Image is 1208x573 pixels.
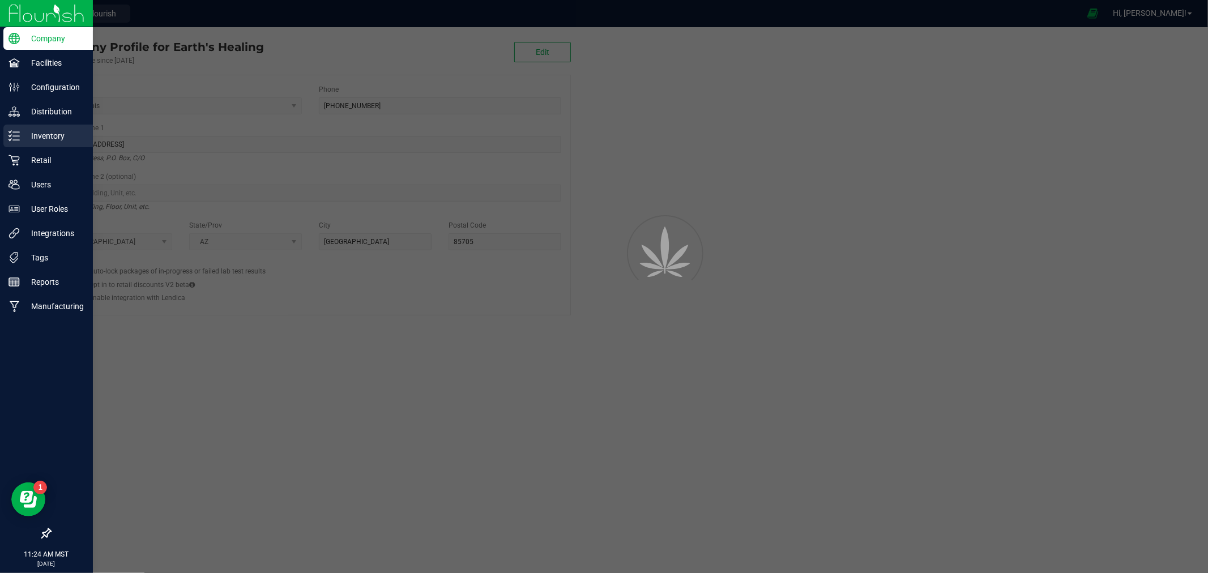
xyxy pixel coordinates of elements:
[20,105,88,118] p: Distribution
[8,276,20,288] inline-svg: Reports
[8,33,20,44] inline-svg: Company
[20,300,88,313] p: Manufacturing
[20,32,88,45] p: Company
[5,549,88,559] p: 11:24 AM MST
[8,228,20,239] inline-svg: Integrations
[8,301,20,312] inline-svg: Manufacturing
[20,275,88,289] p: Reports
[8,106,20,117] inline-svg: Distribution
[8,57,20,69] inline-svg: Facilities
[11,482,45,516] iframe: Resource center
[8,155,20,166] inline-svg: Retail
[8,130,20,142] inline-svg: Inventory
[20,178,88,191] p: Users
[20,251,88,264] p: Tags
[20,226,88,240] p: Integrations
[20,129,88,143] p: Inventory
[8,179,20,190] inline-svg: Users
[8,203,20,215] inline-svg: User Roles
[8,82,20,93] inline-svg: Configuration
[20,202,88,216] p: User Roles
[33,481,47,494] iframe: Resource center unread badge
[20,80,88,94] p: Configuration
[20,153,88,167] p: Retail
[8,252,20,263] inline-svg: Tags
[20,56,88,70] p: Facilities
[5,559,88,568] p: [DATE]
